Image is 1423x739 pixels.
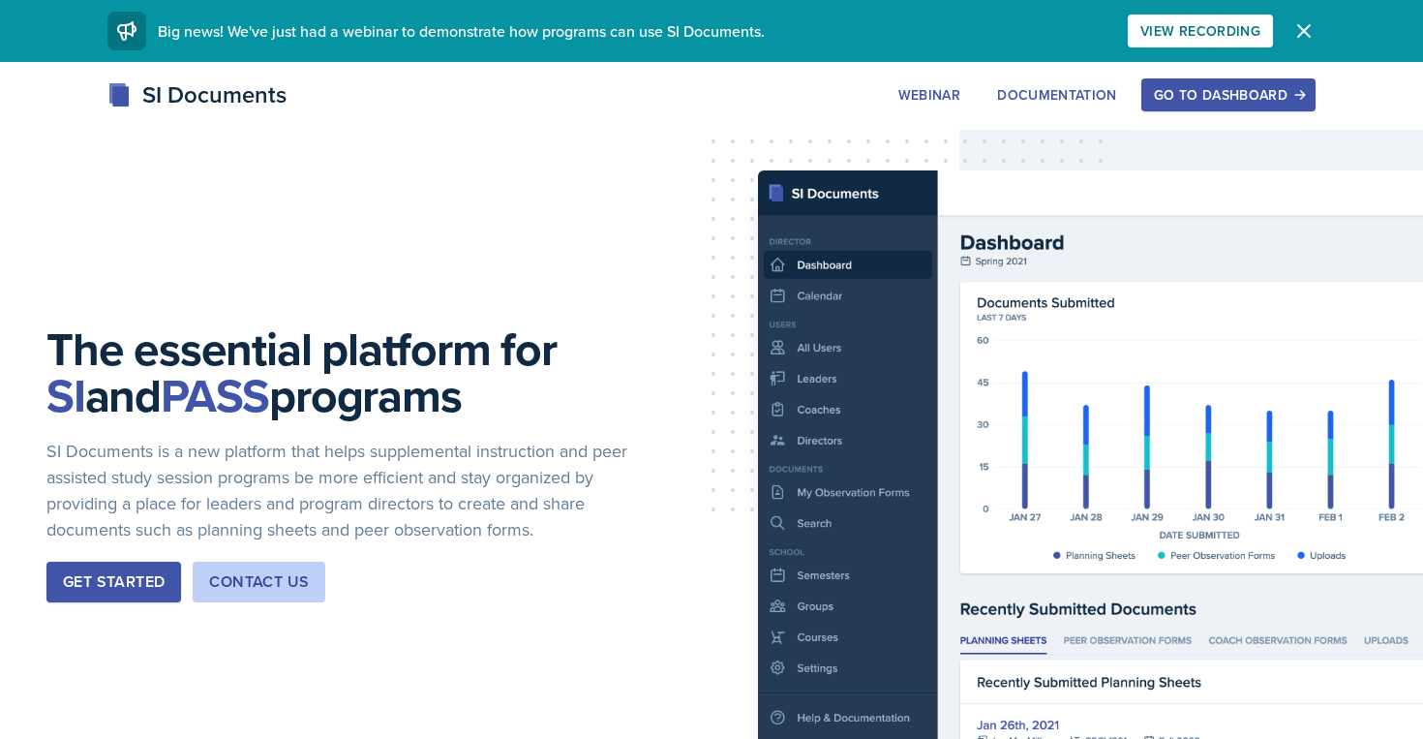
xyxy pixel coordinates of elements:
button: Contact Us [193,562,325,602]
div: Get Started [63,570,165,594]
div: SI Documents [107,77,287,112]
div: View Recording [1140,23,1260,39]
button: Webinar [886,78,973,111]
button: Documentation [984,78,1130,111]
div: Webinar [898,87,960,103]
button: Get Started [46,562,181,602]
span: Big news! We've just had a webinar to demonstrate how programs can use SI Documents. [158,20,765,42]
button: View Recording [1128,15,1273,47]
div: Go to Dashboard [1154,87,1303,103]
button: Go to Dashboard [1141,78,1316,111]
div: Documentation [997,87,1117,103]
div: Contact Us [209,570,309,594]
